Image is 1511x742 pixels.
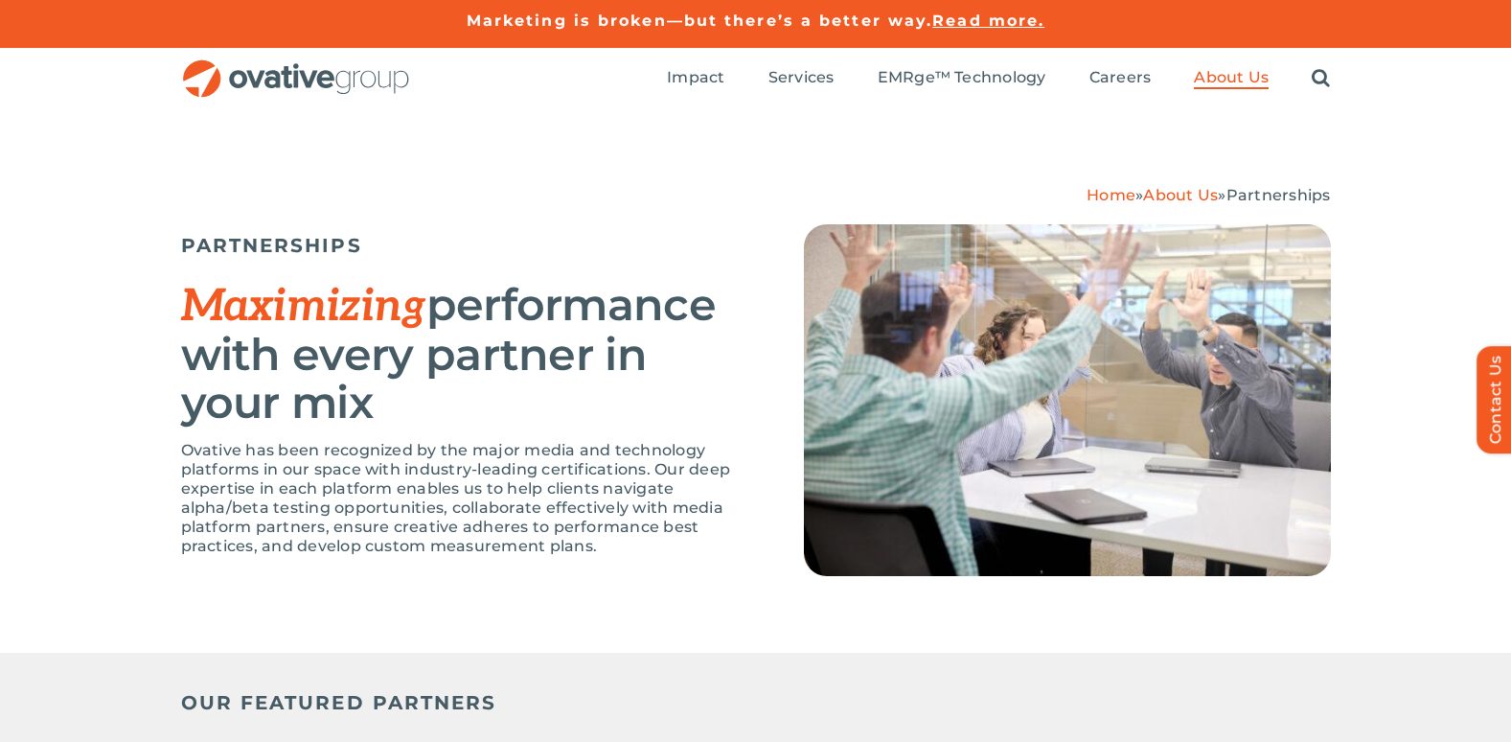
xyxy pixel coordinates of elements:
[768,68,835,87] span: Services
[878,68,1046,89] a: EMRge™ Technology
[804,224,1331,576] img: Careers Collage 8
[1194,68,1269,89] a: About Us
[1194,68,1269,87] span: About Us
[1087,186,1330,204] span: » »
[181,441,756,556] p: Ovative has been recognized by the major media and technology platforms in our space with industr...
[1226,186,1331,204] span: Partnerships
[181,691,1331,714] h5: OUR FEATURED PARTNERS
[1143,186,1218,204] a: About Us
[932,12,1044,30] a: Read more.
[667,48,1330,109] nav: Menu
[1089,68,1152,89] a: Careers
[181,281,756,427] h2: performance with every partner in your mix
[1089,68,1152,87] span: Careers
[181,234,756,257] h5: PARTNERSHIPS
[667,68,724,89] a: Impact
[467,12,933,30] a: Marketing is broken—but there’s a better way.
[667,68,724,87] span: Impact
[1087,186,1135,204] a: Home
[181,280,426,334] em: Maximizing
[181,58,411,76] a: OG_Full_horizontal_RGB
[1312,68,1330,89] a: Search
[768,68,835,89] a: Services
[878,68,1046,87] span: EMRge™ Technology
